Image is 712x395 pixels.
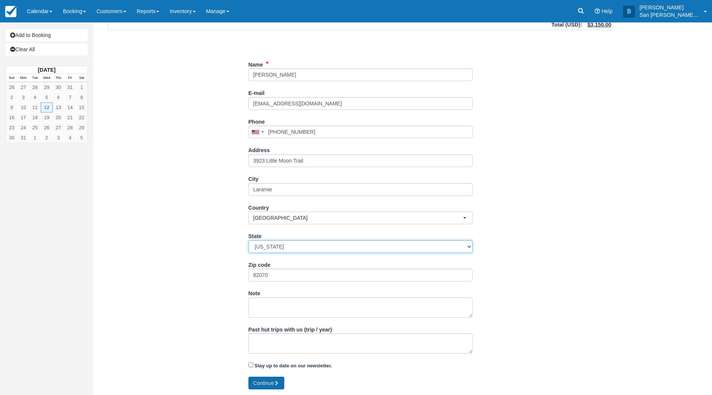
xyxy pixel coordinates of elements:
span: [GEOGRAPHIC_DATA] [253,214,463,222]
a: 5 [41,92,52,102]
a: 20 [53,112,64,123]
span: Help [601,8,613,14]
p: San [PERSON_NAME] Hut Systems [640,11,699,19]
a: Add to Booking [6,29,88,41]
a: 5 [76,133,87,143]
a: Clear All [6,43,88,55]
a: 12 [41,102,52,112]
a: 1 [29,133,41,143]
u: $3,150.00 [587,22,611,28]
label: Country [248,201,269,212]
a: 22 [76,112,87,123]
label: E-mail [248,87,264,97]
div: B [623,6,635,18]
a: 15 [76,102,87,112]
th: Tue [29,74,41,82]
strong: Stay up to date on our newsletter. [254,363,332,368]
th: Mon [18,74,29,82]
label: Zip code [248,259,270,269]
a: 2 [6,92,18,102]
a: 19 [41,112,52,123]
label: Address [248,144,270,154]
a: 30 [53,82,64,92]
th: Fri [64,74,76,82]
a: 13 [53,102,64,112]
a: 31 [64,82,76,92]
a: 27 [18,82,29,92]
a: 21 [64,112,76,123]
img: checkfront-main-nav-mini-logo.png [5,6,16,17]
a: 30 [6,133,18,143]
a: 16 [6,112,18,123]
a: 26 [41,123,52,133]
button: Continue [248,377,284,389]
a: 2 [41,133,52,143]
p: [PERSON_NAME] [640,4,699,11]
a: 17 [18,112,29,123]
th: Sun [6,74,18,82]
input: Stay up to date on our newsletter. [248,362,253,367]
a: 10 [18,102,29,112]
a: 29 [76,123,87,133]
label: State [248,230,261,240]
strong: Total ( ): [551,22,582,28]
th: Thu [53,74,64,82]
a: 3 [53,133,64,143]
a: 14 [64,102,76,112]
a: 11 [29,102,41,112]
a: 7 [64,92,76,102]
a: 29 [41,82,52,92]
label: City [248,173,259,183]
a: 18 [29,112,41,123]
a: 4 [29,92,41,102]
th: Wed [41,74,52,82]
i: Help [595,9,600,14]
span: USD [567,22,578,28]
a: 3 [18,92,29,102]
label: Phone [248,115,265,126]
a: 23 [6,123,18,133]
a: 8 [76,92,87,102]
a: 1 [76,82,87,92]
label: Past hut trips with us (trip / year) [248,323,332,334]
div: United States: +1 [249,126,266,138]
a: 6 [53,92,64,102]
a: 26 [6,82,18,92]
a: 4 [64,133,76,143]
a: 31 [18,133,29,143]
a: 28 [29,82,41,92]
a: 24 [18,123,29,133]
strong: [DATE] [38,67,55,73]
th: Sat [76,74,87,82]
label: Note [248,287,260,297]
a: 27 [53,123,64,133]
label: Name [248,58,263,69]
a: 9 [6,102,18,112]
button: [GEOGRAPHIC_DATA] [248,212,473,224]
a: 28 [64,123,76,133]
a: 25 [29,123,41,133]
